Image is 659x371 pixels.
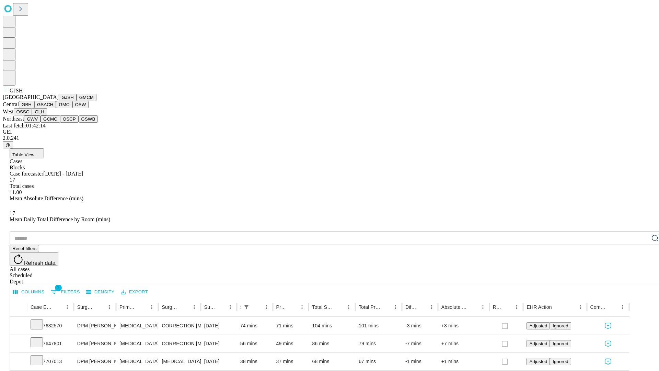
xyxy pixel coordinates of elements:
[162,353,197,370] div: [MEDICAL_DATA] COMPLETE EXCISION 5TH [MEDICAL_DATA] HEAD
[56,101,72,108] button: GMC
[359,353,398,370] div: 67 mins
[405,317,435,335] div: -3 mins
[553,359,568,364] span: Ignored
[147,302,157,312] button: Menu
[204,353,233,370] div: [DATE]
[77,353,113,370] div: DPM [PERSON_NAME] [PERSON_NAME]
[32,108,47,115] button: GLH
[334,302,344,312] button: Sort
[95,302,105,312] button: Sort
[43,171,83,177] span: [DATE] - [DATE]
[3,135,656,141] div: 2.0.241
[119,335,155,352] div: [MEDICAL_DATA]
[529,359,547,364] span: Adjusted
[493,304,502,310] div: Resolved in EHR
[312,317,352,335] div: 104 mins
[252,302,262,312] button: Sort
[10,252,58,266] button: Refresh data
[276,353,305,370] div: 37 mins
[204,317,233,335] div: [DATE]
[240,353,269,370] div: 38 mins
[553,341,568,346] span: Ignored
[359,335,398,352] div: 79 mins
[53,302,62,312] button: Sort
[119,287,150,297] button: Export
[3,94,59,100] span: [GEOGRAPHIC_DATA]
[13,338,24,350] button: Expand
[162,335,197,352] div: CORRECTION [MEDICAL_DATA], RESECTION [MEDICAL_DATA] BASE
[204,304,215,310] div: Surgery Date
[441,353,486,370] div: +1 mins
[502,302,512,312] button: Sort
[469,302,478,312] button: Sort
[427,302,436,312] button: Menu
[10,195,83,201] span: Mean Absolute Difference (mins)
[242,302,251,312] button: Show filters
[10,245,39,252] button: Reset filters
[204,335,233,352] div: [DATE]
[344,302,354,312] button: Menu
[10,148,44,158] button: Table View
[550,322,571,329] button: Ignored
[10,189,22,195] span: 11.00
[79,115,98,123] button: GSWB
[359,304,380,310] div: Total Predicted Duration
[216,302,226,312] button: Sort
[105,302,114,312] button: Menu
[608,302,618,312] button: Sort
[441,335,486,352] div: +7 mins
[312,304,334,310] div: Total Scheduled Duration
[3,109,14,114] span: West
[405,335,435,352] div: -7 mins
[226,302,235,312] button: Menu
[359,317,398,335] div: 101 mins
[162,317,197,335] div: CORRECTION [MEDICAL_DATA], [MEDICAL_DATA] [MEDICAL_DATA]
[276,335,305,352] div: 49 mins
[441,317,486,335] div: +3 mins
[31,353,70,370] div: 7707013
[137,302,147,312] button: Sort
[10,171,43,177] span: Case forecaster
[417,302,427,312] button: Sort
[59,94,77,101] button: GJSH
[13,356,24,368] button: Expand
[312,335,352,352] div: 86 mins
[3,129,656,135] div: GEI
[276,317,305,335] div: 71 mins
[180,302,189,312] button: Sort
[512,302,521,312] button: Menu
[527,358,550,365] button: Adjusted
[12,152,34,157] span: Table View
[119,304,137,310] div: Primary Service
[405,353,435,370] div: -1 mins
[11,287,46,297] button: Select columns
[3,123,46,128] span: Last fetch: 01:42:14
[119,317,155,335] div: [MEDICAL_DATA]
[77,304,94,310] div: Surgeon Name
[240,335,269,352] div: 56 mins
[576,302,585,312] button: Menu
[527,304,552,310] div: EHR Action
[5,142,10,147] span: @
[31,335,70,352] div: 7647801
[34,101,56,108] button: GSACH
[77,317,113,335] div: DPM [PERSON_NAME] [PERSON_NAME]
[77,94,96,101] button: GMCM
[553,302,562,312] button: Sort
[84,287,116,297] button: Density
[240,304,241,310] div: Scheduled In Room Duration
[3,101,19,107] span: Central
[12,246,36,251] span: Reset filters
[119,353,155,370] div: [MEDICAL_DATA]
[297,302,307,312] button: Menu
[31,317,70,335] div: 7632570
[550,340,571,347] button: Ignored
[276,304,287,310] div: Predicted In Room Duration
[10,216,110,222] span: Mean Daily Total Difference by Room (mins)
[405,304,416,310] div: Difference
[529,323,547,328] span: Adjusted
[14,108,32,115] button: OSSC
[529,341,547,346] span: Adjusted
[240,317,269,335] div: 74 mins
[3,141,13,148] button: @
